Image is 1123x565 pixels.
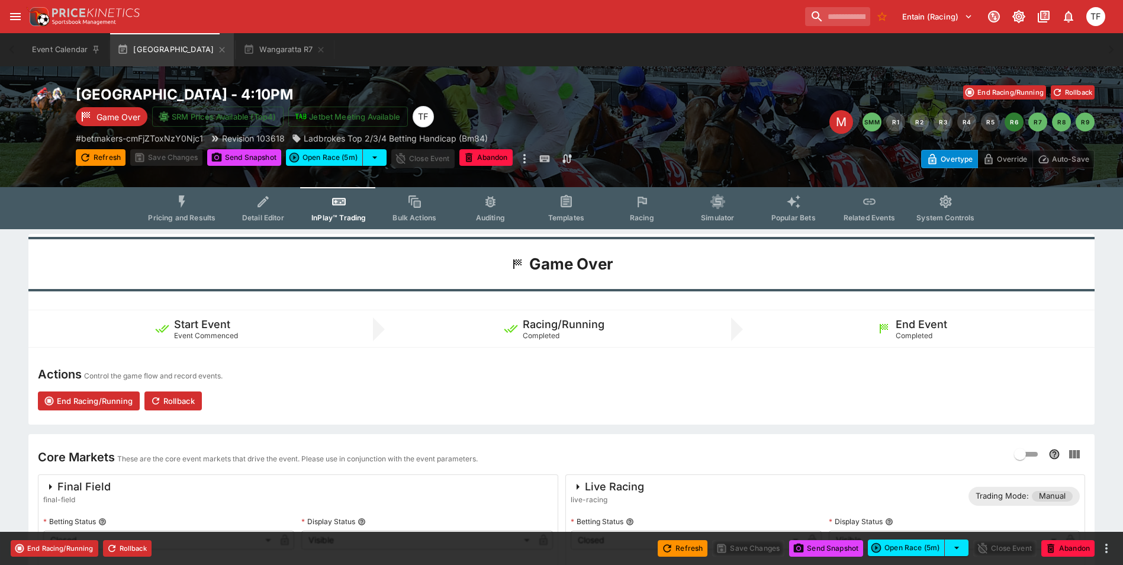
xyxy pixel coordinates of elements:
[701,213,734,222] span: Simulator
[1052,113,1071,131] button: R8
[84,370,223,382] p: Control the game flow and record events.
[921,150,1095,168] div: Start From
[286,149,387,166] div: split button
[921,150,978,168] button: Overtype
[476,213,505,222] span: Auditing
[863,113,881,131] button: SMM
[117,453,478,465] p: These are the core event markets that drive the event. Please use in conjunction with the event p...
[863,113,1095,131] nav: pagination navigation
[1008,6,1029,27] button: Toggle light/dark mode
[103,540,152,557] button: Rollback
[910,113,929,131] button: R2
[873,7,892,26] button: No Bookmarks
[363,149,387,166] button: select merge strategy
[148,213,215,222] span: Pricing and Results
[76,132,203,145] p: Copy To Clipboard
[1028,113,1047,131] button: R7
[957,113,976,131] button: R4
[771,213,816,222] span: Popular Bets
[152,107,284,127] button: SRM Prices Available (Top4)
[934,113,953,131] button: R3
[1032,490,1073,502] span: Manual
[174,331,238,340] span: Event Commenced
[658,540,707,557] button: Refresh
[517,149,532,168] button: more
[868,540,945,556] button: Open Race (5m)
[76,85,585,104] h2: Copy To Clipboard
[977,150,1032,168] button: Override
[288,107,408,127] button: Jetbet Meeting Available
[286,149,363,166] button: Open Race (5m)
[1058,6,1079,27] button: Notifications
[523,317,604,331] h5: Racing/Running
[38,450,115,465] h4: Core Markets
[1099,541,1114,556] button: more
[945,540,968,556] button: select merge strategy
[829,110,853,134] div: Edit Meeting
[311,213,366,222] span: InPlay™ Trading
[548,213,584,222] span: Templates
[789,540,863,557] button: Send Snapshot
[626,518,634,526] button: Betting Status
[1076,113,1095,131] button: R9
[459,149,513,166] button: Abandon
[981,113,1000,131] button: R5
[916,213,974,222] span: System Controls
[26,5,50,28] img: PriceKinetics Logo
[1033,6,1054,27] button: Documentation
[1041,541,1095,553] span: Mark an event as closed and abandoned.
[52,8,140,17] img: PriceKinetics
[523,331,559,340] span: Completed
[976,490,1029,502] p: Trading Mode:
[983,6,1005,27] button: Connected to PK
[885,518,893,526] button: Display Status
[1005,113,1024,131] button: R6
[358,518,366,526] button: Display Status
[1032,150,1095,168] button: Auto-Save
[222,132,285,145] p: Revision 103618
[571,516,623,527] p: Betting Status
[844,213,895,222] span: Related Events
[139,187,984,229] div: Event type filters
[43,480,111,494] div: Final Field
[11,540,98,557] button: End Racing/Running
[886,113,905,131] button: R1
[571,480,644,494] div: Live Racing
[459,151,513,163] span: Mark an event as closed and abandoned.
[941,153,973,165] p: Overtype
[96,111,140,123] p: Game Over
[38,391,140,410] button: End Racing/Running
[292,132,488,145] div: Ladbrokes Top 2/3/4 Betting Handicap (Bm84)
[38,367,82,382] h4: Actions
[98,518,107,526] button: Betting Status
[1052,153,1089,165] p: Auto-Save
[5,6,26,27] button: open drawer
[43,494,111,506] span: final-field
[997,153,1027,165] p: Override
[1051,85,1095,99] button: Rollback
[28,85,66,123] img: horse_racing.png
[829,516,883,527] p: Display Status
[43,516,96,527] p: Betting Status
[896,331,932,340] span: Completed
[392,213,436,222] span: Bulk Actions
[304,132,488,145] p: Ladbrokes Top 2/3/4 Betting Handicap (Bm84)
[868,540,968,556] div: split button
[76,149,126,166] button: Refresh
[529,254,613,274] h1: Game Over
[896,317,947,331] h5: End Event
[630,213,654,222] span: Racing
[571,494,644,506] span: live-racing
[1083,4,1109,30] button: Tom Flynn
[242,213,284,222] span: Detail Editor
[1041,540,1095,557] button: Abandon
[805,7,870,26] input: search
[174,317,230,331] h5: Start Event
[301,516,355,527] p: Display Status
[895,7,980,26] button: Select Tenant
[25,33,108,66] button: Event Calendar
[413,106,434,127] div: Tom Flynn
[207,149,281,166] button: Send Snapshot
[144,391,202,410] button: Rollback
[236,33,333,66] button: Wangaratta R7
